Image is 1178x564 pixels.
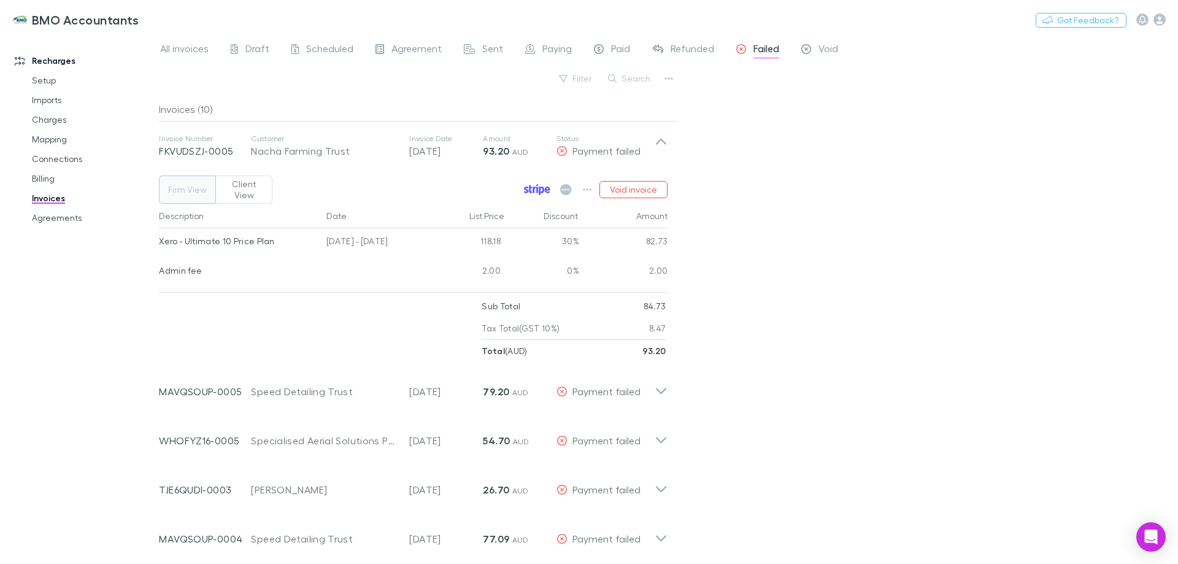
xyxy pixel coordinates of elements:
a: Invoices [20,188,166,208]
span: Payment failed [572,533,641,544]
strong: 79.20 [483,385,509,398]
span: Refunded [671,42,714,58]
div: Specialised Aerial Solutions Pty Ltd [251,433,397,448]
img: BMO Accountants's Logo [12,12,27,27]
div: [DATE] - [DATE] [321,228,432,258]
button: Void invoice [599,181,668,198]
div: 118.18 [432,228,506,258]
p: MAVQSOUP-0005 [159,384,251,399]
button: Got Feedback? [1036,13,1126,28]
button: Search [602,71,658,86]
span: AUD [512,535,529,544]
div: 0% [506,258,579,287]
div: MAVQSOUP-0004Speed Detailing Trust[DATE]77.09 AUDPayment failed [149,509,677,558]
strong: 93.20 [483,145,509,157]
p: Invoice Date [409,134,483,144]
span: Sent [482,42,503,58]
div: WHOFYZ16-0005Specialised Aerial Solutions Pty Ltd[DATE]54.70 AUDPayment failed [149,411,677,460]
span: AUD [513,437,529,446]
button: Client View [215,176,272,204]
div: Admin fee [159,258,317,284]
div: 2.00 [579,258,668,287]
span: Agreement [391,42,442,58]
span: Payment failed [572,145,641,156]
p: [DATE] [409,482,483,497]
div: Xero - Ultimate 10 Price Plan [159,228,317,254]
a: Connections [20,149,166,169]
div: [PERSON_NAME] [251,482,397,497]
p: Sub Total [482,295,520,317]
p: WHOFYZ16-0005 [159,433,251,448]
p: Amount [483,134,556,144]
a: Agreements [20,208,166,228]
div: Invoice NumberFKVUDSZJ-0005CustomerNacha Farming TrustInvoice Date[DATE]Amount93.20 AUDStatusPaym... [149,122,677,171]
p: FKVUDSZJ-0005 [159,144,251,158]
strong: Total [482,346,505,356]
div: Nacha Farming Trust [251,144,397,158]
div: MAVQSOUP-0005Speed Detailing Trust[DATE]79.20 AUDPayment failed [149,362,677,411]
a: Billing [20,169,166,188]
a: Charges [20,110,166,129]
span: Paying [542,42,572,58]
a: Setup [20,71,166,90]
p: 84.73 [644,295,666,317]
p: [DATE] [409,531,483,546]
div: 82.73 [579,228,668,258]
a: Mapping [20,129,166,149]
span: Draft [245,42,269,58]
span: Void [818,42,838,58]
span: All invoices [160,42,209,58]
p: 8.47 [649,317,666,339]
span: AUD [512,486,529,495]
div: Speed Detailing Trust [251,531,397,546]
span: Payment failed [572,484,641,495]
p: Invoice Number [159,134,251,144]
p: Status [556,134,655,144]
h3: BMO Accountants [32,12,139,27]
span: Scheduled [306,42,353,58]
span: AUD [512,147,529,156]
span: Failed [753,42,779,58]
div: Speed Detailing Trust [251,384,397,399]
strong: 93.20 [642,346,666,356]
strong: 54.70 [483,435,510,447]
div: 30% [506,228,579,258]
p: [DATE] [409,144,483,158]
div: Open Intercom Messenger [1136,522,1166,552]
div: 2.00 [432,258,506,287]
span: AUD [512,388,529,397]
p: MAVQSOUP-0004 [159,531,251,546]
span: Payment failed [572,435,641,446]
strong: 26.70 [483,484,509,496]
button: Filter [553,71,599,86]
p: [DATE] [409,433,483,448]
p: Tax Total (GST 10%) [482,317,560,339]
a: BMO Accountants [5,5,147,34]
p: TJE6QUDI-0003 [159,482,251,497]
p: Customer [251,134,397,144]
a: Imports [20,90,166,110]
div: TJE6QUDI-0003[PERSON_NAME][DATE]26.70 AUDPayment failed [149,460,677,509]
p: [DATE] [409,384,483,399]
button: Firm View [159,176,216,204]
strong: 77.09 [483,533,509,545]
p: ( AUD ) [482,340,527,362]
span: Payment failed [572,385,641,397]
span: Paid [611,42,630,58]
a: Recharges [2,51,166,71]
